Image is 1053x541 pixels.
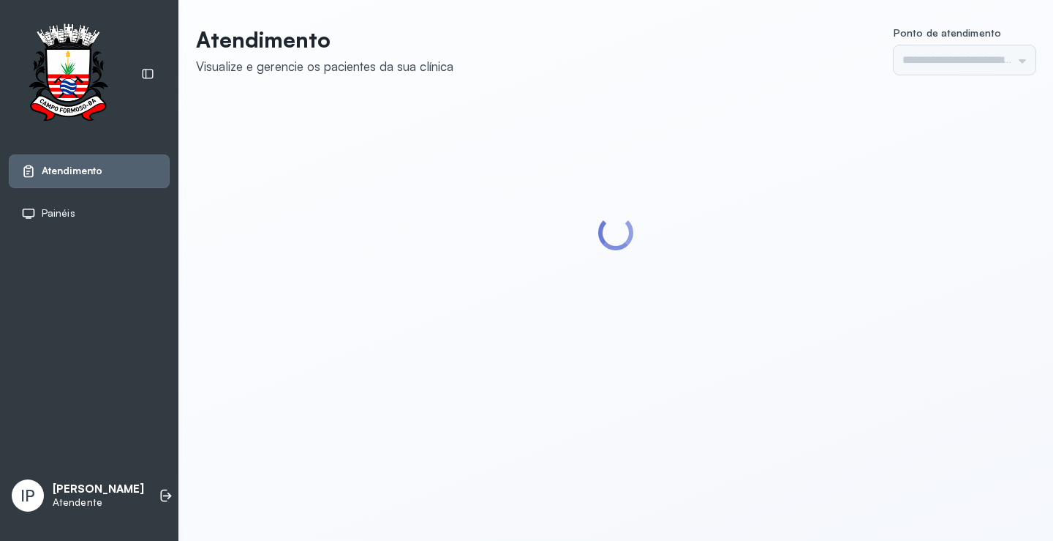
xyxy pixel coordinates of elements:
[15,23,121,125] img: Logotipo do estabelecimento
[196,26,453,53] p: Atendimento
[53,482,144,496] p: [PERSON_NAME]
[42,207,75,220] span: Painéis
[53,496,144,509] p: Atendente
[894,26,1001,39] span: Ponto de atendimento
[196,59,453,74] div: Visualize e gerencie os pacientes da sua clínica
[21,164,157,179] a: Atendimento
[42,165,102,177] span: Atendimento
